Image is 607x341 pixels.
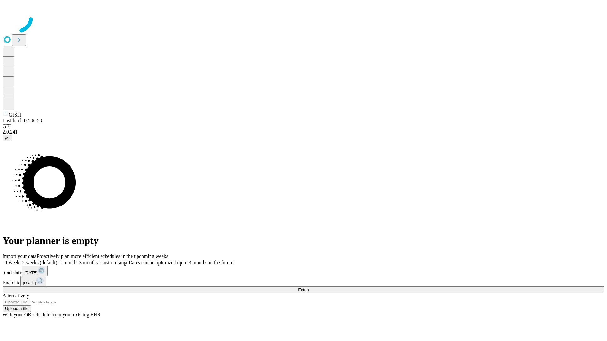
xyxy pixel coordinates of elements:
[23,281,36,285] span: [DATE]
[5,260,20,265] span: 1 week
[37,254,169,259] span: Proactively plan more efficient schedules in the upcoming weeks.
[9,112,21,117] span: GJSH
[60,260,77,265] span: 1 month
[129,260,235,265] span: Dates can be optimized up to 3 months in the future.
[3,135,12,141] button: @
[100,260,128,265] span: Custom range
[20,276,46,286] button: [DATE]
[3,129,604,135] div: 2.0.241
[22,266,48,276] button: [DATE]
[3,123,604,129] div: GEI
[298,287,309,292] span: Fetch
[3,266,604,276] div: Start date
[3,312,101,317] span: With your OR schedule from your existing EHR
[3,235,604,247] h1: Your planner is empty
[3,293,29,298] span: Alternatively
[22,260,57,265] span: 2 weeks (default)
[3,254,37,259] span: Import your data
[79,260,98,265] span: 3 months
[24,270,38,275] span: [DATE]
[5,136,9,141] span: @
[3,118,42,123] span: Last fetch: 07:06:58
[3,286,604,293] button: Fetch
[3,305,31,312] button: Upload a file
[3,276,604,286] div: End date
